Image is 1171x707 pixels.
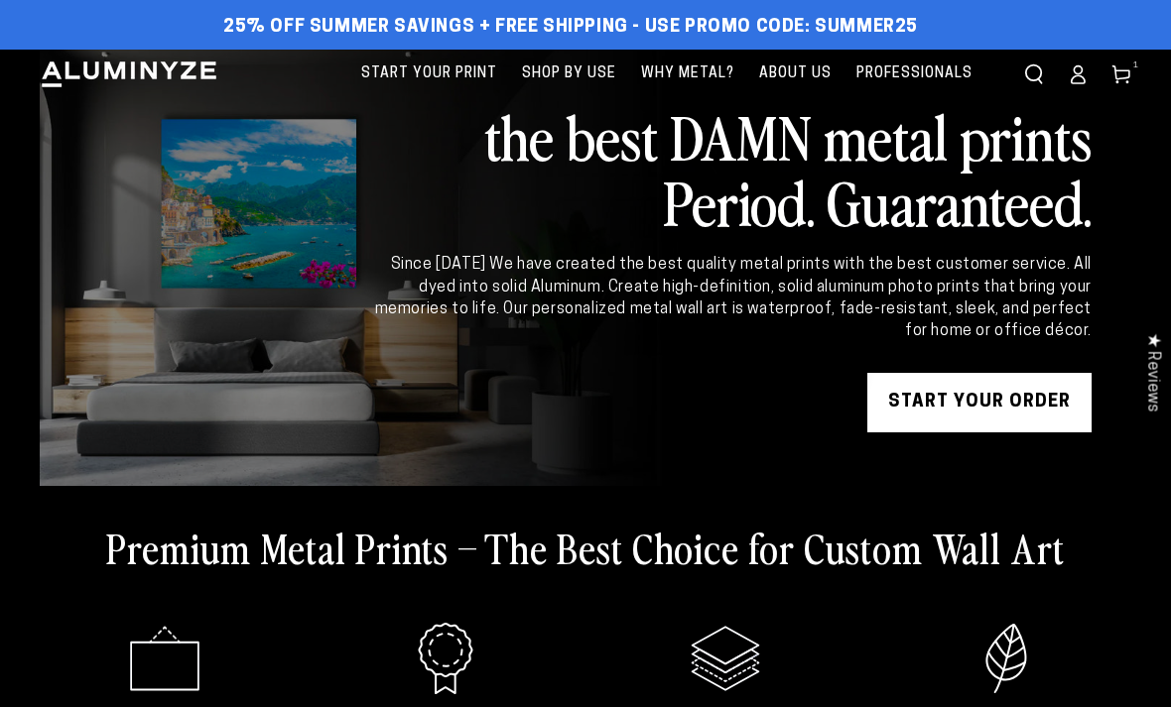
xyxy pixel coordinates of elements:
[867,373,1092,432] a: START YOUR Order
[40,59,218,89] img: Aluminyze
[1133,59,1139,72] span: 1
[522,61,616,86] span: Shop By Use
[371,103,1092,234] h2: the best DAMN metal prints Period. Guaranteed.
[361,61,497,86] span: Start Your Print
[759,61,832,86] span: About Us
[512,50,626,98] a: Shop By Use
[106,522,1065,573] h2: Premium Metal Prints – The Best Choice for Custom Wall Art
[1012,53,1056,96] summary: Search our site
[351,50,507,98] a: Start Your Print
[631,50,744,98] a: Why Metal?
[641,61,734,86] span: Why Metal?
[371,254,1092,343] div: Since [DATE] We have created the best quality metal prints with the best customer service. All dy...
[846,50,982,98] a: Professionals
[223,17,918,39] span: 25% off Summer Savings + Free Shipping - Use Promo Code: SUMMER25
[856,61,973,86] span: Professionals
[749,50,842,98] a: About Us
[1133,317,1171,427] div: Click to open Judge.me floating reviews tab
